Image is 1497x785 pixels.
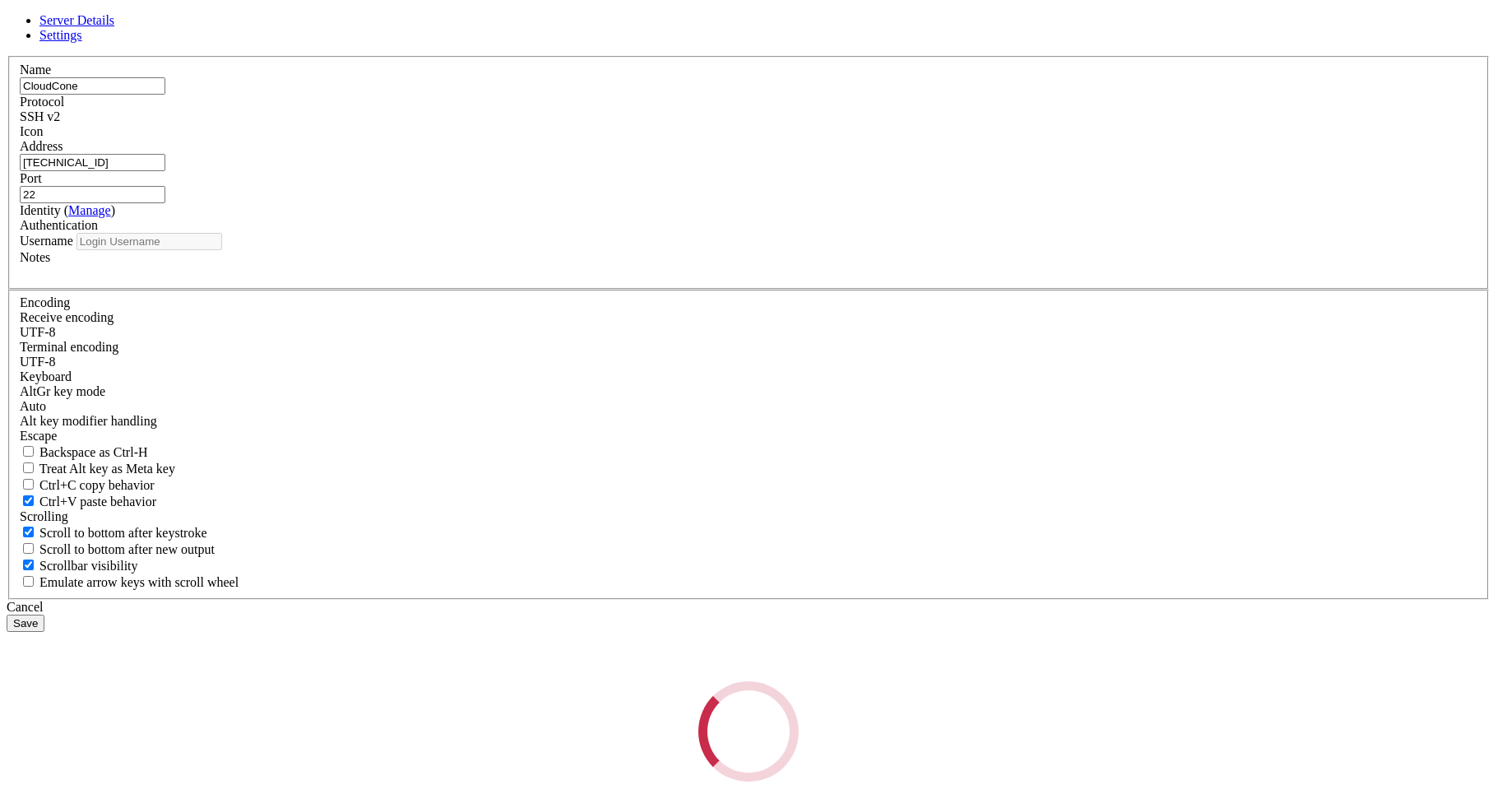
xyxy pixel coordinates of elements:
span: Emulate arrow keys with scroll wheel [39,575,239,589]
span: UTF-8 [20,355,56,369]
span: SSH v2 [20,109,60,123]
label: Icon [20,124,43,138]
input: Treat Alt key as Meta key [23,462,34,473]
span: ( ) [64,203,115,217]
div: Cancel [7,600,1490,615]
label: Whether the Alt key acts as a Meta key or as a distinct Alt key. [20,462,175,476]
input: Login Username [76,233,222,250]
label: Address [20,139,63,153]
div: SSH v2 [20,109,1477,124]
label: When using the alternative screen buffer, and DECCKM (Application Cursor Keys) is active, mouse w... [20,575,239,589]
label: Protocol [20,95,64,109]
input: Ctrl+V paste behavior [23,495,34,506]
label: Notes [20,250,50,264]
span: Backspace as Ctrl-H [39,445,148,459]
input: Scroll to bottom after keystroke [23,527,34,537]
span: Scroll to bottom after new output [39,542,215,556]
input: Ctrl+C copy behavior [23,479,34,490]
span: Scrollbar visibility [39,559,138,573]
a: Settings [39,28,82,42]
label: The vertical scrollbar mode. [20,559,138,573]
span: Ctrl+V paste behavior [39,495,156,509]
input: Scroll to bottom after new output [23,543,34,554]
div: UTF-8 [20,325,1477,340]
a: Server Details [39,13,114,27]
label: Set the expected encoding for data received from the host. If the encodings do not match, visual ... [20,384,105,398]
label: Ctrl+V pastes if true, sends ^V to host if false. Ctrl+Shift+V sends ^V to host if true, pastes i... [20,495,156,509]
input: Port Number [20,186,165,203]
label: Name [20,63,51,77]
button: Save [7,615,44,632]
span: UTF-8 [20,325,56,339]
label: Scrolling [20,509,68,523]
label: The default terminal encoding. ISO-2022 enables character map translations (like graphics maps). ... [20,340,118,354]
div: UTF-8 [20,355,1477,369]
label: Scroll to bottom after new output. [20,542,215,556]
span: Scroll to bottom after keystroke [39,526,207,540]
label: Port [20,171,42,185]
label: Set the expected encoding for data received from the host. If the encodings do not match, visual ... [20,310,114,324]
input: Backspace as Ctrl-H [23,446,34,457]
label: Ctrl-C copies if true, send ^C to host if false. Ctrl-Shift-C sends ^C to host if true, copies if... [20,478,155,492]
span: Auto [20,399,46,413]
label: Authentication [20,218,98,232]
label: Controls how the Alt key is handled. Escape: Send an ESC prefix. 8-Bit: Add 128 to the typed char... [20,414,157,428]
label: If true, the backspace should send BS ('\x08', aka ^H). Otherwise the backspace key should send '... [20,445,148,459]
label: Username [20,234,73,248]
input: Scrollbar visibility [23,560,34,570]
a: Manage [68,203,111,217]
label: Whether to scroll to the bottom on any keystroke. [20,526,207,540]
label: Keyboard [20,369,72,383]
div: Escape [20,429,1477,444]
input: Host Name or IP [20,154,165,171]
span: Escape [20,429,57,443]
input: Emulate arrow keys with scroll wheel [23,576,34,587]
span: Treat Alt key as Meta key [39,462,175,476]
div: Auto [20,399,1477,414]
label: Encoding [20,295,70,309]
input: Server Name [20,77,165,95]
span: Ctrl+C copy behavior [39,478,155,492]
label: Identity [20,203,115,217]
